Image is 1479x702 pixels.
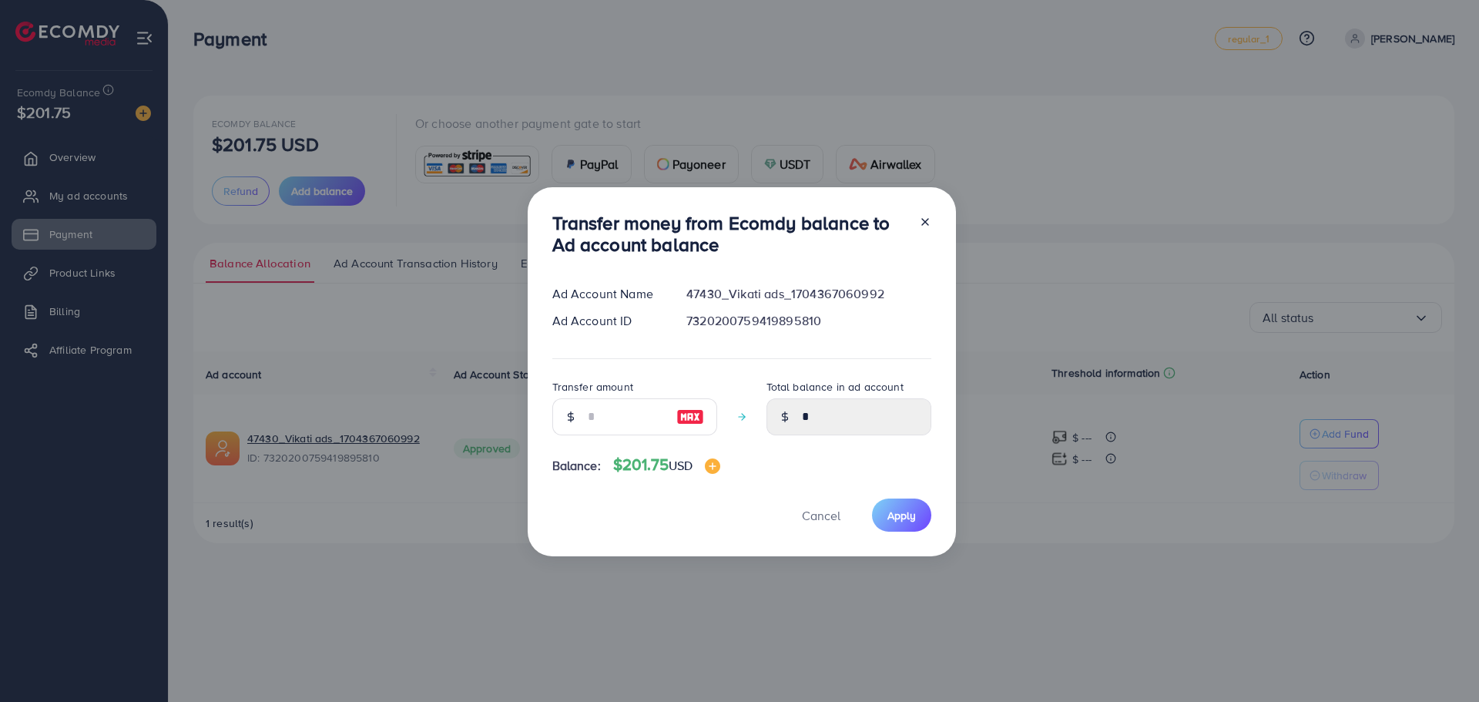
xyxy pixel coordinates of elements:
span: Balance: [552,457,601,475]
span: Cancel [802,507,840,524]
span: USD [669,457,693,474]
button: Cancel [783,499,860,532]
h4: $201.75 [613,455,721,475]
h3: Transfer money from Ecomdy balance to Ad account balance [552,212,907,257]
button: Apply [872,499,931,532]
label: Transfer amount [552,379,633,395]
img: image [705,458,720,474]
span: Apply [887,508,916,523]
label: Total balance in ad account [766,379,904,395]
div: 7320200759419895810 [674,312,943,330]
div: Ad Account Name [540,285,675,303]
div: 47430_Vikati ads_1704367060992 [674,285,943,303]
iframe: Chat [1414,633,1467,690]
div: Ad Account ID [540,312,675,330]
img: image [676,408,704,426]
